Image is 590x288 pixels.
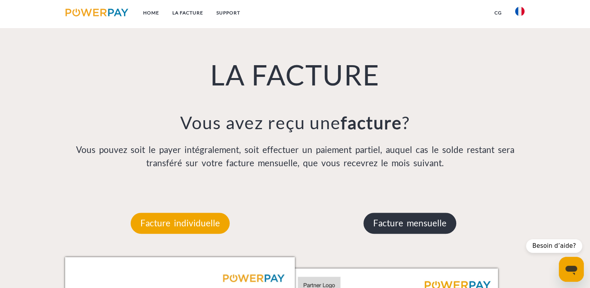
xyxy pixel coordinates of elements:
[559,257,584,282] iframe: Bouton de lancement de la fenêtre de messagerie, conversation en cours
[488,6,508,20] a: CG
[65,112,524,133] h3: Vous avez reçu une ?
[515,7,524,16] img: fr
[341,112,402,133] b: facture
[363,213,456,234] p: Facture mensuelle
[166,6,210,20] a: LA FACTURE
[65,143,524,170] p: Vous pouvez soit le payer intégralement, soit effectuer un paiement partiel, auquel cas le solde ...
[136,6,166,20] a: Home
[526,239,582,253] div: Besoin d’aide?
[210,6,247,20] a: Support
[65,57,524,92] h1: LA FACTURE
[66,9,128,16] img: logo-powerpay.svg
[131,213,230,234] p: Facture individuelle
